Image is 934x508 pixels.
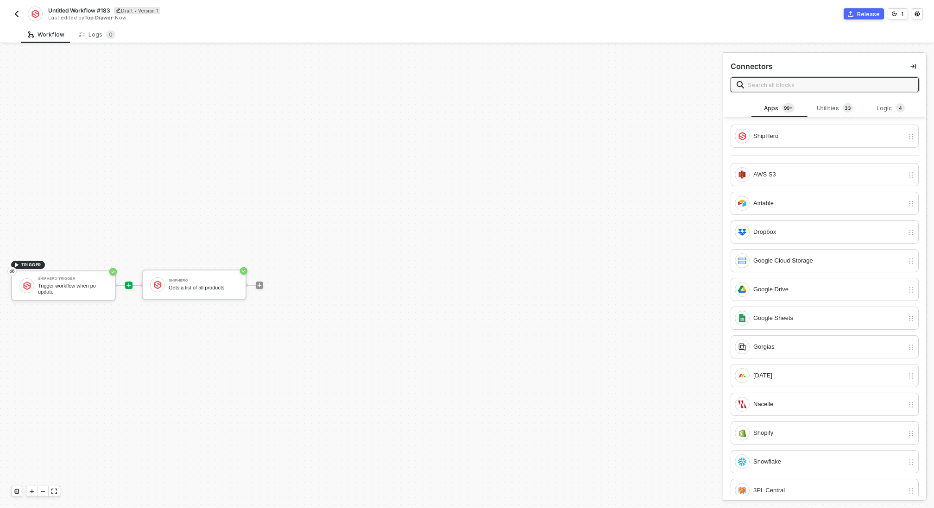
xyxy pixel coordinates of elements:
div: ShipHero [169,279,238,282]
button: back [11,8,22,19]
div: 1 [901,10,904,18]
img: drag [908,401,915,408]
div: Workflow [28,31,64,38]
span: TRIGGER [21,261,41,269]
span: Untitled Workflow #183 [48,6,110,14]
div: 3PL Central [753,485,904,495]
sup: 4 [896,103,905,113]
img: integration-icon [738,228,746,236]
sup: 177 [782,103,795,113]
img: integration-icon [738,400,746,408]
span: icon-settings [915,11,920,17]
div: ShipHero Trigger [38,277,107,281]
img: drag [908,458,915,466]
img: drag [908,133,915,140]
img: integration-icon [738,314,746,322]
span: icon-edit [116,8,121,13]
img: integration-icon [738,486,746,495]
div: Connectors [731,62,773,71]
div: Dropbox [753,227,904,237]
button: 1 [888,8,908,19]
span: 3 [845,104,848,112]
img: drag [908,487,915,495]
img: integration-icon [738,458,746,466]
img: drag [908,430,915,437]
span: eye-invisible [9,268,15,275]
img: drag [908,315,915,322]
img: icon [23,282,31,290]
img: drag [908,286,915,294]
div: Shopify [753,428,904,438]
div: Snowflake [753,457,904,467]
div: [DATE] [753,370,904,381]
div: Trigger workflow when po update [38,283,107,295]
span: icon-commerce [848,11,853,17]
span: icon-play [14,262,19,268]
span: icon-success-page [109,268,117,276]
img: drag [908,372,915,380]
div: Last edited by - Now [48,14,466,21]
img: drag [908,171,915,179]
span: Top Drawer [84,14,113,21]
div: Apps [759,103,800,113]
span: icon-collapse-right [910,63,916,69]
div: Logs [79,30,115,39]
button: Release [844,8,884,19]
img: integration-icon [738,285,746,294]
span: icon-expand [51,489,57,494]
img: back [13,10,20,18]
span: 3 [848,104,851,112]
span: 4 [899,104,902,112]
div: Gets a list of all products [169,285,238,291]
div: Google Cloud Storage [753,256,904,266]
input: Search all blocks [748,80,913,90]
span: icon-minus [40,489,46,494]
img: integration-icon [738,343,746,351]
div: ShipHero [753,131,904,141]
img: drag [908,200,915,207]
div: Google Sheets [753,313,904,323]
div: Gorgias [753,342,904,352]
sup: 0 [106,30,115,39]
img: integration-icon [738,371,746,380]
div: AWS S3 [753,169,904,180]
div: Nacelle [753,399,904,409]
img: integration-icon [31,10,39,18]
div: Google Drive [753,284,904,295]
img: integration-icon [738,170,746,179]
div: Airtable [753,198,904,208]
img: integration-icon [738,257,746,265]
div: Utilities [814,103,855,113]
div: Logic [871,103,911,113]
img: icon [153,281,162,289]
sup: 33 [843,103,853,113]
span: icon-versioning [892,11,897,17]
img: integration-icon [738,132,746,140]
img: drag [908,257,915,265]
span: icon-play [257,282,262,288]
img: drag [908,229,915,236]
span: icon-play [29,489,35,494]
div: Draft • Version 1 [114,7,160,14]
div: Release [857,10,880,18]
img: integration-icon [738,199,746,207]
span: icon-success-page [240,267,247,275]
img: drag [908,344,915,351]
img: search [737,81,744,88]
img: integration-icon [738,429,746,437]
span: icon-play [126,282,132,288]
